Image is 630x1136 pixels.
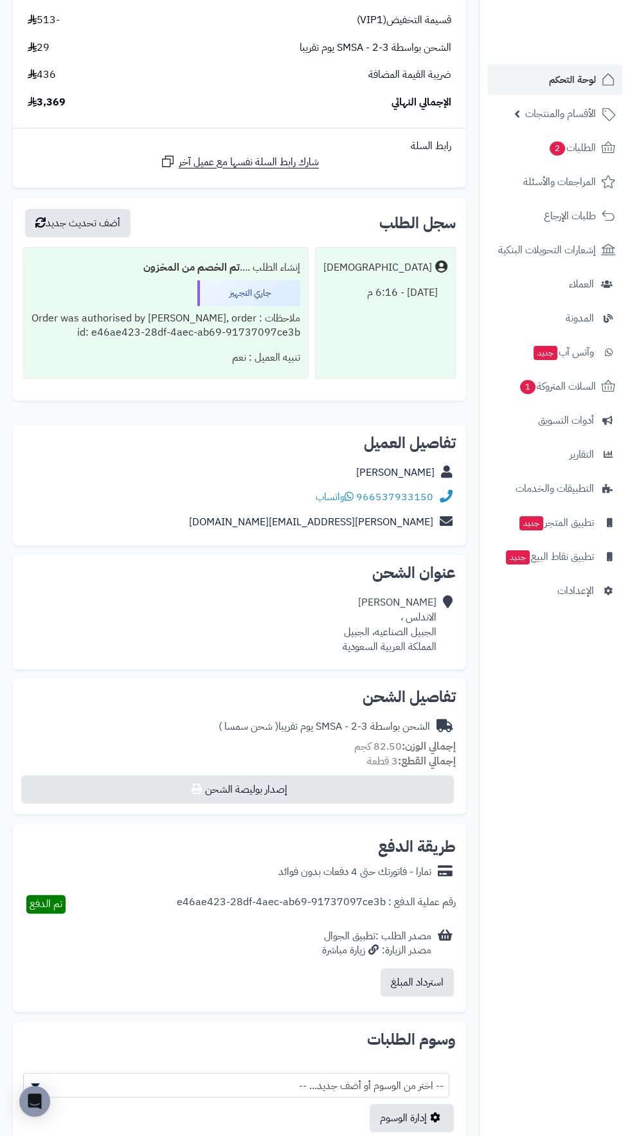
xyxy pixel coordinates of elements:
[569,275,594,293] span: العملاء
[487,575,622,606] a: الإعدادات
[487,269,622,300] a: العملاء
[28,95,66,110] span: 3,369
[519,377,596,395] span: السلات المتروكة
[487,405,622,436] a: أدوات التسويق
[381,968,454,996] button: استرداد المبلغ
[23,435,456,451] h2: تفاصيل العميل
[356,489,433,505] a: 966537933150
[505,548,594,566] span: تطبيق نقاط البيع
[402,739,456,754] strong: إجمالي الوزن:
[518,514,594,532] span: تطبيق المتجر
[566,309,594,327] span: المدونة
[18,139,461,154] div: رابط السلة
[367,753,456,769] small: 3 قطعة
[398,753,456,769] strong: إجمالي القطع:
[179,155,319,170] span: شارك رابط السلة نفسها مع عميل آخر
[487,439,622,470] a: التقارير
[219,719,278,734] span: ( شحن سمسا )
[278,865,431,879] div: تمارا - فاتورتك حتى 4 دفعات بدون فوائد
[548,139,596,157] span: الطلبات
[160,154,319,170] a: شارك رابط السلة نفسها مع عميل آخر
[25,209,130,237] button: أضف تحديث جديد
[30,896,62,912] span: تم الدفع
[356,465,435,480] a: [PERSON_NAME]
[323,280,447,305] div: [DATE] - 6:16 م
[538,411,594,429] span: أدوات التسويق
[378,839,456,854] h2: طريقة الدفع
[487,201,622,231] a: طلبات الإرجاع
[557,582,594,600] span: الإعدادات
[487,235,622,266] a: إشعارات التحويلات البنكية
[343,595,437,654] div: [PERSON_NAME] الاندلس ، الجبيل الصناعيه، الجبيل المملكة العربية السعودية
[197,280,300,306] div: جاري التجهيز
[498,241,596,259] span: إشعارات التحويلات البنكية
[143,260,240,275] b: تم الخصم من المخزون
[487,541,622,572] a: تطبيق نقاط البيعجديد
[177,895,456,914] div: رقم عملية الدفع : e46ae423-28df-4aec-ab69-91737097ce3b
[300,41,451,55] span: الشحن بواسطة SMSA - 2-3 يوم تقريبا
[370,1104,454,1132] a: إدارة الوسوم
[23,1073,449,1097] span: -- اختر من الوسوم أو أضف جديد... --
[487,371,622,402] a: السلات المتروكة1
[354,739,456,754] small: 82.50 كجم
[392,95,451,110] span: الإجمالي النهائي
[322,943,431,958] div: مصدر الزيارة: زيارة مباشرة
[506,550,530,564] span: جديد
[32,306,300,346] div: ملاحظات : Order was authorised by [PERSON_NAME], order id: e46ae423-28df-4aec-ab69-91737097ce3b
[487,337,622,368] a: وآتس آبجديد
[322,929,431,959] div: مصدر الطلب :تطبيق الجوال
[523,173,596,191] span: المراجعات والأسئلة
[532,343,594,361] span: وآتس آب
[23,565,456,581] h2: عنوان الشحن
[219,719,430,734] div: الشحن بواسطة SMSA - 2-3 يوم تقريبا
[23,1032,456,1047] h2: وسوم الطلبات
[487,473,622,504] a: التطبيقات والخدمات
[516,480,594,498] span: التطبيقات والخدمات
[368,68,451,82] span: ضريبة القيمة المضافة
[316,489,354,505] a: واتساب
[19,1086,50,1117] div: Open Intercom Messenger
[534,346,557,360] span: جديد
[487,132,622,163] a: الطلبات2
[487,507,622,538] a: تطبيق المتجرجديد
[379,215,456,231] h3: سجل الطلب
[357,13,451,28] span: قسيمة التخفيض(VIP1)
[519,516,543,530] span: جديد
[543,36,618,63] img: logo-2.png
[24,1074,449,1098] span: -- اختر من الوسوم أو أضف جديد... --
[28,68,56,82] span: 436
[487,167,622,197] a: المراجعات والأسئلة
[21,775,454,804] button: إصدار بوليصة الشحن
[323,260,432,275] div: [DEMOGRAPHIC_DATA]
[544,207,596,225] span: طلبات الإرجاع
[549,71,596,89] span: لوحة التحكم
[525,105,596,123] span: الأقسام والمنتجات
[189,514,433,530] a: [PERSON_NAME][EMAIL_ADDRESS][DOMAIN_NAME]
[550,141,565,156] span: 2
[28,41,50,55] span: 29
[32,255,300,280] div: إنشاء الطلب ....
[28,13,60,28] span: -513
[32,345,300,370] div: تنبيه العميل : نعم
[23,689,456,705] h2: تفاصيل الشحن
[487,303,622,334] a: المدونة
[487,64,622,95] a: لوحة التحكم
[520,380,535,394] span: 1
[570,446,594,464] span: التقارير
